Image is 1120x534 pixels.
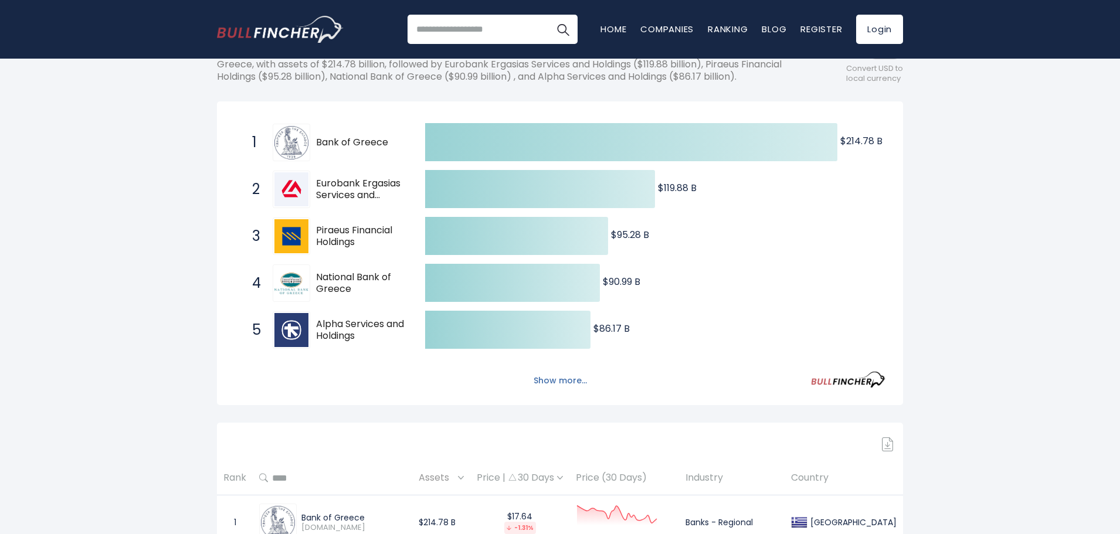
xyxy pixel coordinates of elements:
[600,23,626,35] a: Home
[569,461,679,495] th: Price (30 Days)
[316,318,405,343] span: Alpha Services and Holdings
[611,228,649,242] text: $95.28 B
[807,517,897,528] div: [GEOGRAPHIC_DATA]
[246,226,258,246] span: 3
[840,134,883,148] text: $214.78 B
[274,273,308,294] img: National Bank of Greece
[274,172,308,206] img: Eurobank Ergasias Services and Holdings
[679,461,785,495] th: Industry
[477,511,563,534] div: $17.64
[316,271,405,296] span: National Bank of Greece
[274,219,308,253] img: Piraeus Financial Holdings
[217,46,797,83] p: The following shows the ranking of the largest Greek companies by total assets. The top-ranking c...
[800,23,842,35] a: Register
[846,64,903,84] span: Convert USD to local currency
[527,371,594,390] button: Show more...
[301,523,406,533] span: [DOMAIN_NAME]
[603,275,640,288] text: $90.99 B
[593,322,630,335] text: $86.17 B
[856,15,903,44] a: Login
[419,469,455,487] span: Assets
[217,16,344,43] img: Bullfincher logo
[246,273,258,293] span: 4
[640,23,694,35] a: Companies
[708,23,748,35] a: Ranking
[762,23,786,35] a: Blog
[274,126,308,160] img: Bank of Greece
[246,132,258,152] span: 1
[477,472,563,484] div: Price | 30 Days
[301,512,406,523] div: Bank of Greece
[504,522,536,534] div: -1.31%
[548,15,578,44] button: Search
[217,16,343,43] a: Go to homepage
[316,225,405,249] span: Piraeus Financial Holdings
[217,461,253,495] th: Rank
[785,461,903,495] th: Country
[246,320,258,340] span: 5
[316,137,405,149] span: Bank of Greece
[316,178,405,202] span: Eurobank Ergasias Services and Holdings
[274,313,308,347] img: Alpha Services and Holdings
[658,181,697,195] text: $119.88 B
[246,179,258,199] span: 2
